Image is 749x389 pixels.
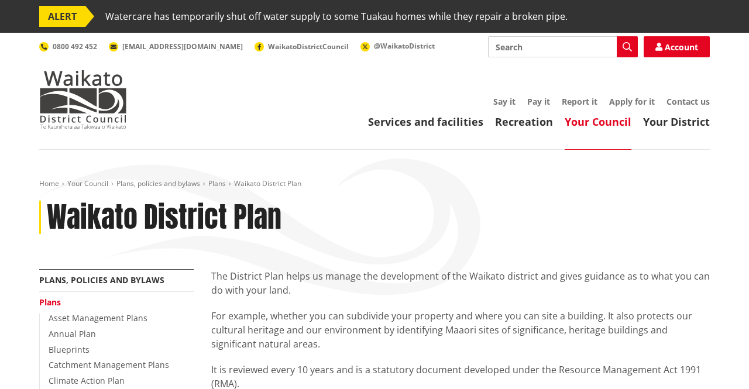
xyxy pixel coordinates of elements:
img: Waikato District Council - Te Kaunihera aa Takiwaa o Waikato [39,70,127,129]
a: Your Council [67,178,108,188]
nav: breadcrumb [39,179,710,189]
span: ALERT [39,6,85,27]
span: Waikato District Plan [234,178,301,188]
a: Catchment Management Plans [49,359,169,370]
span: WaikatoDistrictCouncil [268,42,349,51]
a: Your Council [565,115,631,129]
p: For example, whether you can subdivide your property and where you can site a building. It also p... [211,309,710,351]
a: Recreation [495,115,553,129]
a: Contact us [666,96,710,107]
a: Services and facilities [368,115,483,129]
a: Home [39,178,59,188]
a: Say it [493,96,516,107]
a: Your District [643,115,710,129]
a: Plans, policies and bylaws [39,274,164,285]
a: Account [644,36,710,57]
a: WaikatoDistrictCouncil [255,42,349,51]
input: Search input [488,36,638,57]
span: @WaikatoDistrict [374,41,435,51]
a: Apply for it [609,96,655,107]
p: The District Plan helps us manage the development of the Waikato district and gives guidance as t... [211,269,710,297]
span: [EMAIL_ADDRESS][DOMAIN_NAME] [122,42,243,51]
a: Plans, policies and bylaws [116,178,200,188]
a: Plans [39,297,61,308]
a: 0800 492 452 [39,42,97,51]
a: Annual Plan [49,328,96,339]
a: Plans [208,178,226,188]
a: Climate Action Plan [49,375,125,386]
a: Report it [562,96,597,107]
span: 0800 492 452 [53,42,97,51]
a: [EMAIL_ADDRESS][DOMAIN_NAME] [109,42,243,51]
h1: Waikato District Plan [47,201,281,235]
a: Pay it [527,96,550,107]
a: @WaikatoDistrict [360,41,435,51]
span: Watercare has temporarily shut off water supply to some Tuakau homes while they repair a broken p... [105,6,568,27]
a: Asset Management Plans [49,312,147,323]
a: Blueprints [49,344,90,355]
